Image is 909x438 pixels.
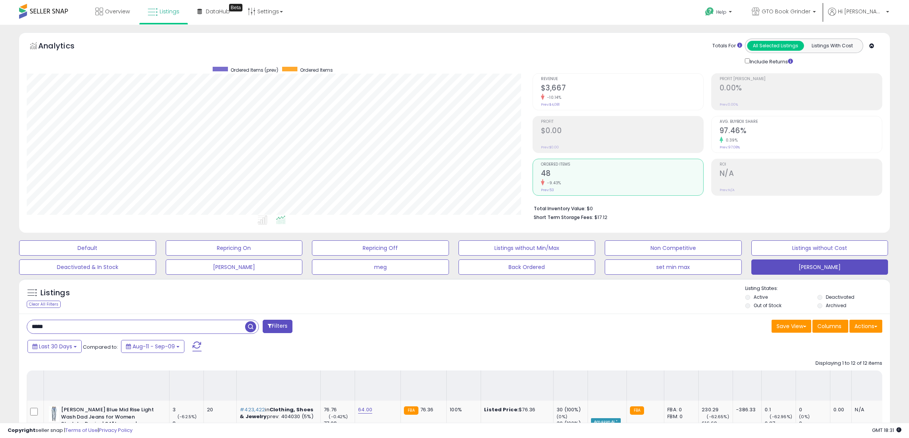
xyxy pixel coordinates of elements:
[667,413,693,420] div: FBM: 0
[720,163,882,167] span: ROI
[754,302,781,309] label: Out of Stock
[160,8,179,15] span: Listings
[8,427,36,434] strong: Copyright
[739,57,802,66] div: Include Returns
[723,137,738,143] small: 0.39%
[720,77,882,81] span: Profit [PERSON_NAME]
[772,320,811,333] button: Save View
[240,406,315,420] p: in prev: 404030 (5%)
[720,188,735,192] small: Prev: N/A
[605,259,742,275] button: set min max
[404,406,418,415] small: FBA
[263,320,292,333] button: Filters
[27,301,61,308] div: Clear All Filters
[751,259,888,275] button: [PERSON_NAME]
[231,67,278,73] span: Ordered Items (prev)
[541,126,703,137] h2: $0.00
[544,95,562,100] small: -10.14%
[132,343,175,350] span: Aug-11 - Sep-09
[534,203,877,213] li: $0
[754,294,768,300] label: Active
[716,9,727,15] span: Help
[484,406,519,413] b: Listed Price:
[707,414,729,420] small: (-62.65%)
[838,8,884,15] span: Hi [PERSON_NAME]
[712,42,742,50] div: Totals For
[40,288,70,298] h5: Listings
[541,145,559,150] small: Prev: $0.00
[720,120,882,124] span: Avg. Buybox Share
[541,77,703,81] span: Revenue
[329,414,348,420] small: (-0.42%)
[312,259,449,275] button: meg
[300,67,333,73] span: Ordered Items
[178,414,197,420] small: (-62.5%)
[594,214,607,221] span: $17.12
[557,414,567,420] small: (0%)
[534,214,593,221] b: Short Term Storage Fees:
[166,259,303,275] button: [PERSON_NAME]
[817,322,841,330] span: Columns
[605,240,742,256] button: Non Competitive
[207,406,231,413] div: 20
[166,240,303,256] button: Repricing On
[19,259,156,275] button: Deactivated & In Stock
[541,102,560,107] small: Prev: $4,081
[770,414,792,420] small: (-62.96%)
[804,41,861,51] button: Listings With Cost
[541,188,554,192] small: Prev: 53
[705,7,714,16] i: Get Help
[765,406,796,413] div: 0.1
[27,340,82,353] button: Last 30 Days
[720,169,882,179] h2: N/A
[83,343,118,351] span: Compared to:
[65,427,98,434] a: Terms of Use
[173,406,203,413] div: 3
[121,340,184,353] button: Aug-11 - Sep-09
[747,41,804,51] button: All Selected Listings
[19,240,156,256] button: Default
[459,240,596,256] button: Listings without Min/Max
[484,406,547,413] div: $76.36
[541,163,703,167] span: Ordered Items
[872,427,901,434] span: 2025-10-10 18:31 GMT
[38,40,89,53] h5: Analytics
[49,406,59,422] img: 41OwdLyfHbL._SL40_.jpg
[541,169,703,179] h2: 48
[826,294,854,300] label: Deactivated
[8,427,132,434] div: seller snap | |
[720,145,740,150] small: Prev: 97.08%
[699,1,739,25] a: Help
[312,240,449,256] button: Repricing Off
[450,406,475,413] div: 100%
[420,406,434,413] span: 76.36
[849,320,882,333] button: Actions
[702,406,733,413] div: 230.29
[745,285,890,292] p: Listing States:
[229,4,242,11] div: Tooltip anchor
[762,8,811,15] span: GTO Book Grinder
[751,240,888,256] button: Listings without Cost
[855,406,898,413] div: N/A
[459,259,596,275] button: Back Ordered
[534,205,586,212] b: Total Inventory Value:
[544,180,561,186] small: -9.43%
[720,84,882,94] h2: 0.00%
[541,84,703,94] h2: $3,667
[39,343,72,350] span: Last 30 Days
[541,120,703,124] span: Profit
[826,302,846,309] label: Archived
[240,406,313,420] span: Clothing, Shoes & Jewelry
[630,406,644,415] small: FBA
[720,126,882,137] h2: 97.46%
[799,414,810,420] small: (0%)
[324,406,355,413] div: 76.76
[240,406,265,413] span: #423,422
[720,102,738,107] small: Prev: 0.00%
[99,427,132,434] a: Privacy Policy
[358,406,372,414] a: 64.00
[833,406,846,413] div: 0.00
[812,320,848,333] button: Columns
[815,360,882,367] div: Displaying 1 to 12 of 12 items
[736,406,756,413] div: -386.33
